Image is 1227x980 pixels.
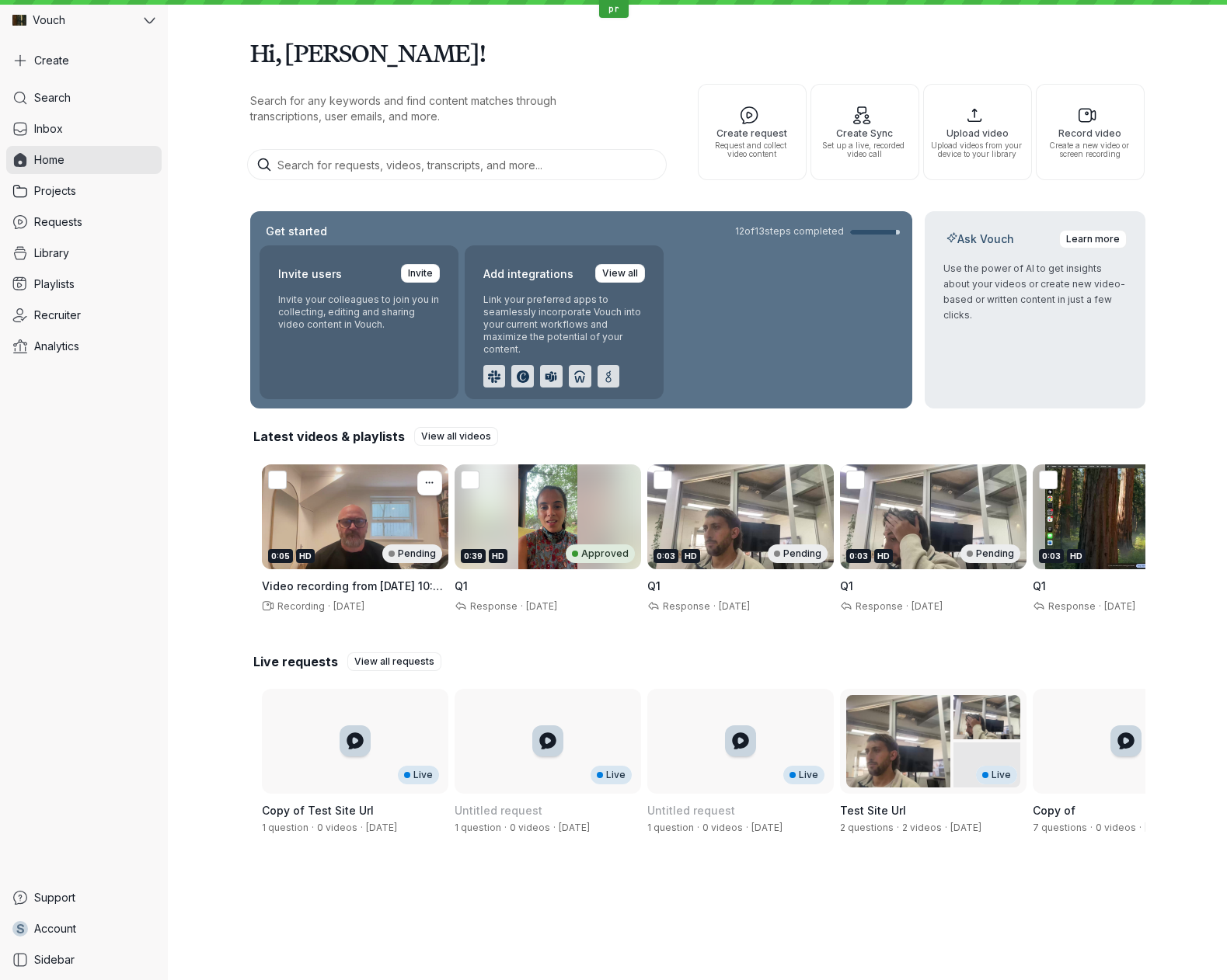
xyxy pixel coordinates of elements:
[903,600,912,613] span: ·
[34,152,64,168] span: Home
[34,245,69,261] span: Library
[250,93,623,124] p: Search for any keywords and find content matches through transcriptions, user emails, and more.
[333,600,364,612] span: [DATE]
[278,264,342,284] h2: Invite users
[647,822,694,833] span: 1 question
[1145,822,1176,833] span: Created by Stephane
[357,822,366,834] span: ·
[526,600,557,612] span: [DATE]
[1096,600,1104,613] span: ·
[923,84,1032,180] button: Upload videoUpload videos from your device to your library
[6,115,162,143] a: Inbox
[810,84,919,180] button: Create SyncSet up a live, recorded video call
[743,822,751,834] span: ·
[6,84,162,112] a: Search
[660,600,710,612] span: Response
[698,84,807,180] button: Create requestRequest and collect video content
[1033,822,1087,833] span: 7 questions
[852,600,903,612] span: Response
[930,141,1025,158] span: Upload videos from your device to your library
[6,301,162,329] a: Recruiter
[1043,128,1138,138] span: Record video
[735,225,844,238] span: 12 of 13 steps completed
[1067,549,1086,563] div: HD
[1033,579,1046,593] span: Q1
[262,804,374,817] span: Copy of Test Site Url
[840,579,853,593] span: Q1
[6,884,162,912] a: Support
[1096,822,1136,833] span: 0 videos
[1036,84,1145,180] button: Record videoCreate a new video or screen recording
[34,183,76,199] span: Projects
[262,579,448,594] h3: Video recording from 4 September 2025 at 10:52 am
[943,261,1127,323] p: Use the power of AI to get insights about your videos or create new video-based or written conten...
[296,549,315,563] div: HD
[1043,141,1138,158] span: Create a new video or screen recording
[250,31,1145,75] h1: Hi, [PERSON_NAME]!
[408,266,433,281] span: Invite
[33,12,65,28] span: Vouch
[414,427,498,446] a: View all videos
[34,921,76,937] span: Account
[647,579,661,593] span: Q1
[846,549,871,563] div: 0:03
[278,294,440,331] p: Invite your colleagues to join you in collecting, editing and sharing video content in Vouch.
[489,549,507,563] div: HD
[421,429,491,444] span: View all videos
[501,822,510,834] span: ·
[681,549,700,563] div: HD
[1087,822,1096,834] span: ·
[6,146,162,174] a: Home
[34,53,69,68] span: Create
[34,890,75,905] span: Support
[6,915,162,943] a: SAccount
[6,208,162,236] a: Requests
[16,921,25,937] span: S
[347,652,441,671] a: View all requests
[455,804,542,817] span: Untitled request
[455,822,501,833] span: 1 question
[1039,549,1064,563] div: 0:03
[34,308,81,323] span: Recruiter
[455,579,468,593] span: Q1
[366,822,397,833] span: Created by Nathan Weinstock
[253,428,405,445] h2: Latest videos & playlists
[874,549,893,563] div: HD
[705,141,800,158] span: Request and collect video content
[840,804,906,817] span: Test Site Url
[6,270,162,298] a: Playlists
[34,90,71,106] span: Search
[942,822,950,834] span: ·
[550,822,559,834] span: ·
[325,600,333,613] span: ·
[1136,822,1145,834] span: ·
[602,266,638,281] span: View all
[817,128,912,138] span: Create Sync
[6,946,162,974] a: Sidebar
[268,549,293,563] div: 0:05
[518,600,526,613] span: ·
[1033,804,1075,817] span: Copy of
[647,804,735,817] span: Untitled request
[710,600,719,613] span: ·
[912,600,943,612] span: [DATE]
[483,264,573,284] h2: Add integrations
[401,264,440,283] a: Invite
[654,549,678,563] div: 0:03
[34,276,75,292] span: Playlists
[354,654,434,669] span: View all requests
[817,141,912,158] span: Set up a live, recorded video call
[702,822,743,833] span: 0 videos
[34,214,82,230] span: Requests
[34,121,63,137] span: Inbox
[6,47,162,75] button: Create
[894,822,902,834] span: ·
[840,822,894,833] span: 2 questions
[768,544,828,563] div: Pending
[6,332,162,360] a: Analytics
[6,239,162,267] a: Library
[559,822,590,833] span: Created by Pro Teale
[1104,600,1135,612] span: [DATE]
[12,13,26,27] img: Vouch avatar
[274,600,325,612] span: Recording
